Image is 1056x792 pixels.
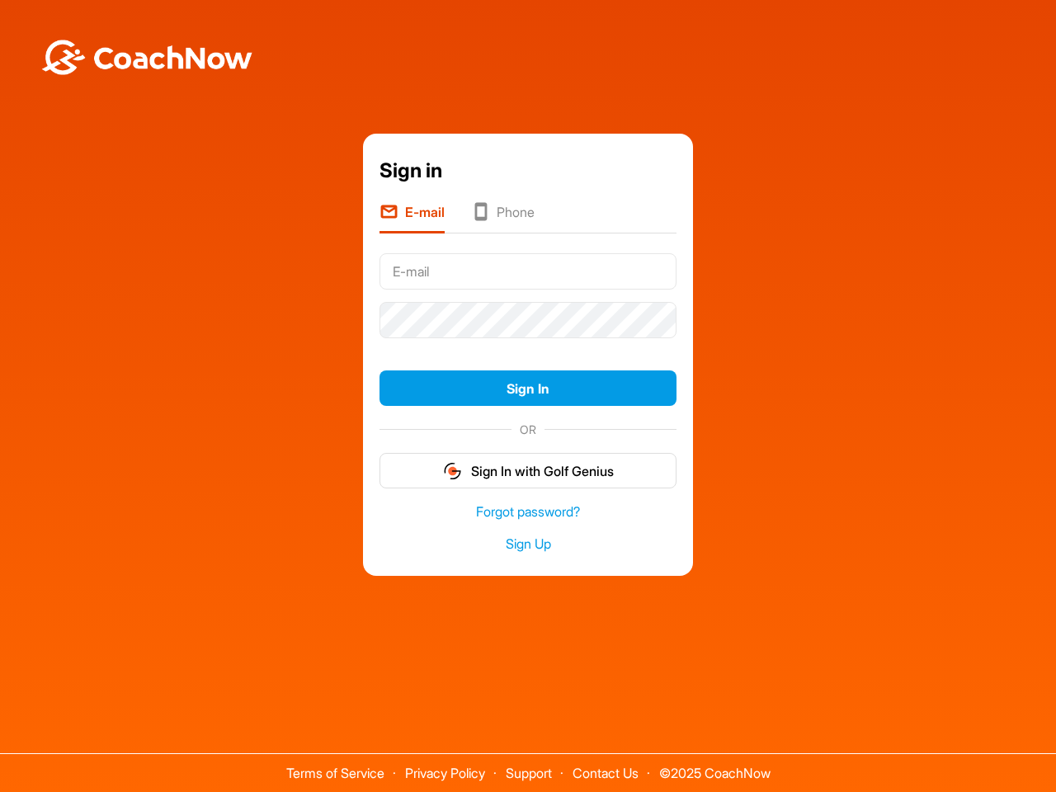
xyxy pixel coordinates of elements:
[379,453,676,488] button: Sign In with Golf Genius
[573,765,639,781] a: Contact Us
[471,202,535,233] li: Phone
[379,253,676,290] input: E-mail
[40,40,254,75] img: BwLJSsUCoWCh5upNqxVrqldRgqLPVwmV24tXu5FoVAoFEpwwqQ3VIfuoInZCoVCoTD4vwADAC3ZFMkVEQFDAAAAAElFTkSuQmCC
[405,765,485,781] a: Privacy Policy
[286,765,384,781] a: Terms of Service
[442,461,463,481] img: gg_logo
[651,754,779,780] span: © 2025 CoachNow
[506,765,552,781] a: Support
[511,421,544,438] span: OR
[379,202,445,233] li: E-mail
[379,502,676,521] a: Forgot password?
[1000,736,1039,775] iframe: Intercom live chat
[379,535,676,554] a: Sign Up
[379,370,676,406] button: Sign In
[379,156,676,186] div: Sign in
